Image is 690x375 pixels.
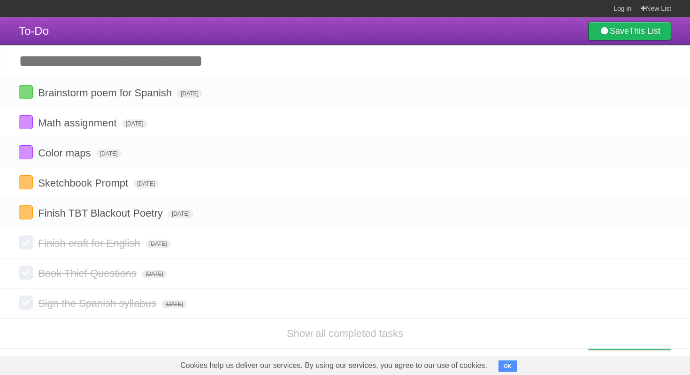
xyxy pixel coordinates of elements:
span: Cookies help us deliver our services. By using our services, you agree to our use of cookies. [171,356,497,375]
label: Done [19,115,33,129]
label: Done [19,266,33,280]
span: Brainstorm poem for Spanish [38,87,174,99]
a: SaveThis List [588,22,671,40]
span: [DATE] [161,300,187,308]
label: Done [19,175,33,189]
span: [DATE] [146,240,171,248]
span: Buy me a coffee [608,333,667,349]
b: This List [629,26,660,36]
span: Sign the Spanish syllabus [38,297,159,309]
span: Finish TBT Blackout Poetry [38,207,165,219]
label: Done [19,85,33,99]
label: Done [19,296,33,310]
span: [DATE] [122,119,147,128]
span: [DATE] [177,89,202,98]
label: Done [19,235,33,250]
a: Show all completed tasks [287,328,403,339]
button: OK [498,360,517,372]
label: Done [19,205,33,219]
span: Sketchbook Prompt [38,177,130,189]
span: Book Thief Questions [38,267,139,279]
span: Math assignment [38,117,119,129]
label: Done [19,145,33,159]
span: To-Do [19,24,49,37]
span: [DATE] [96,149,122,158]
span: [DATE] [142,270,167,278]
span: Color maps [38,147,93,159]
span: [DATE] [168,210,193,218]
span: Finish craft for English [38,237,143,249]
span: [DATE] [133,180,159,188]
